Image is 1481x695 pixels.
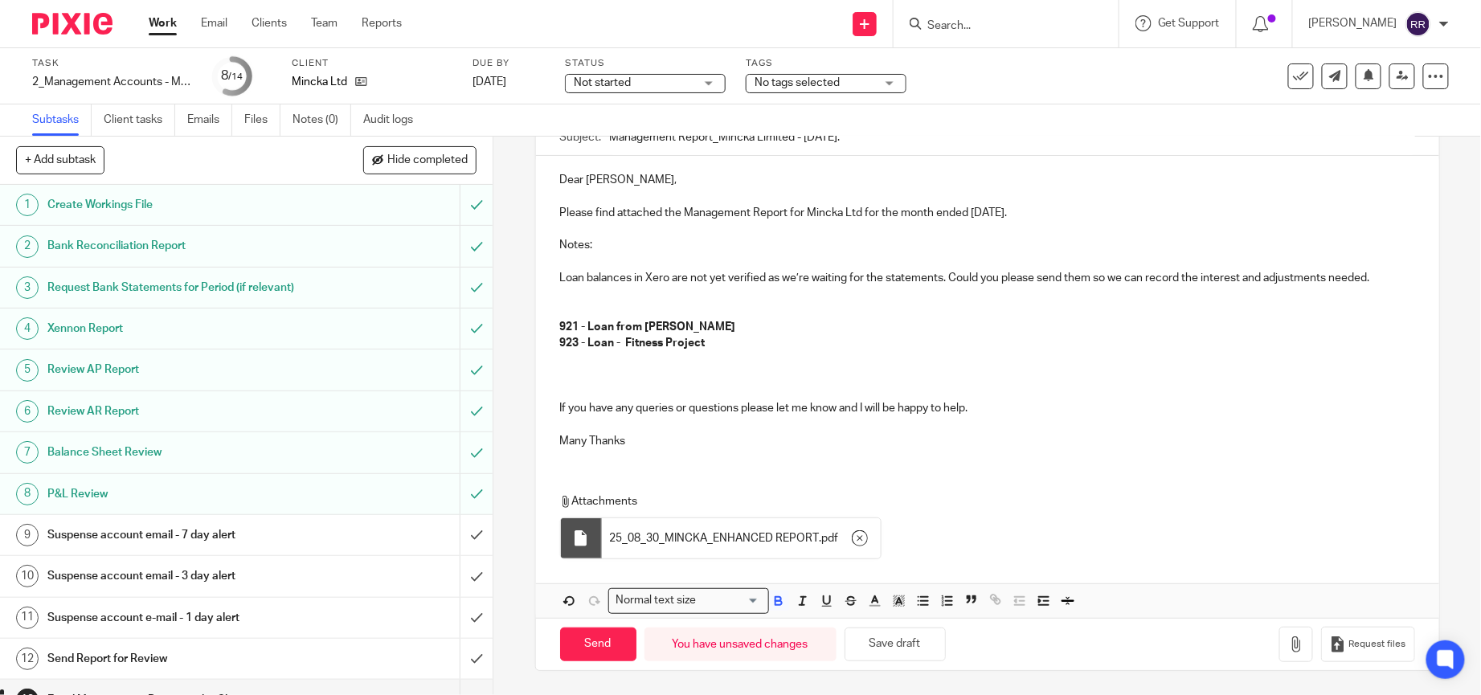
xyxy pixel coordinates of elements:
div: 6 [16,400,39,423]
strong: 921 - Loan from [PERSON_NAME] [560,321,736,333]
h1: Create Workings File [47,193,312,217]
h1: Balance Sheet Review [47,440,312,464]
span: Request files [1349,638,1406,651]
div: 4 [16,317,39,340]
a: Work [149,15,177,31]
strong: 923 - Loan - Fitness Project [560,337,706,349]
h1: Xennon Report [47,317,312,341]
span: [DATE] [473,76,506,88]
div: 1 [16,194,39,216]
span: Hide completed [387,154,468,167]
p: Dear [PERSON_NAME], [560,172,1415,188]
span: No tags selected [755,77,840,88]
img: Pixie [32,13,113,35]
p: If you have any queries or questions please let me know and I will be happy to help. [560,400,1415,416]
div: 12 [16,648,39,670]
h1: Suspense account email - 3 day alert [47,564,312,588]
a: Team [311,15,338,31]
a: Reports [362,15,402,31]
span: Normal text size [612,592,700,609]
button: Request files [1321,627,1414,663]
a: Emails [187,104,232,136]
h1: Suspense account e-mail - 1 day alert [47,606,312,630]
h1: Request Bank Statements for Period (if relevant) [47,276,312,300]
div: You have unsaved changes [644,628,837,662]
button: Save draft [845,628,946,662]
label: Tags [746,57,906,70]
div: 8 [222,67,243,85]
div: Search for option [608,588,769,613]
h1: Suspense account email - 7 day alert [47,523,312,547]
div: 5 [16,359,39,382]
p: [PERSON_NAME] [1309,15,1397,31]
h1: Review AP Report [47,358,312,382]
label: Task [32,57,193,70]
p: Mincka Ltd [292,74,347,90]
div: 2 [16,235,39,258]
div: 8 [16,483,39,505]
label: Status [565,57,726,70]
button: Hide completed [363,146,477,174]
p: Notes: [560,237,1415,253]
h1: Send Report for Review [47,647,312,671]
span: 25_08_30_MINCKA_ENHANCED REPORT [610,530,820,546]
label: Due by [473,57,545,70]
a: Email [201,15,227,31]
input: Search for option [701,592,759,609]
span: Not started [574,77,631,88]
p: Many Thanks [560,433,1415,449]
div: 9 [16,524,39,546]
p: Loan balances in Xero are not yet verified as we’re waiting for the statements. Could you please ... [560,270,1415,286]
div: 7 [16,441,39,464]
div: 2_Management Accounts - Monthly - NEW - FWD [32,74,193,90]
input: Send [560,628,636,662]
a: Client tasks [104,104,175,136]
img: svg%3E [1405,11,1431,37]
div: 3 [16,276,39,299]
a: Clients [252,15,287,31]
button: + Add subtask [16,146,104,174]
div: 11 [16,607,39,629]
p: Attachments [560,493,1389,509]
h1: Review AR Report [47,399,312,423]
label: Subject: [560,129,602,145]
p: Please find attached the Management Report for Mincka Ltd for the month ended [DATE]. [560,205,1415,221]
a: Notes (0) [293,104,351,136]
a: Files [244,104,280,136]
h1: P&L Review [47,482,312,506]
div: . [602,518,881,558]
div: 10 [16,565,39,587]
span: pdf [822,530,839,546]
span: Get Support [1158,18,1220,29]
label: Client [292,57,452,70]
small: /14 [229,72,243,81]
input: Search [926,19,1070,34]
a: Audit logs [363,104,425,136]
h1: Bank Reconciliation Report [47,234,312,258]
a: Subtasks [32,104,92,136]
